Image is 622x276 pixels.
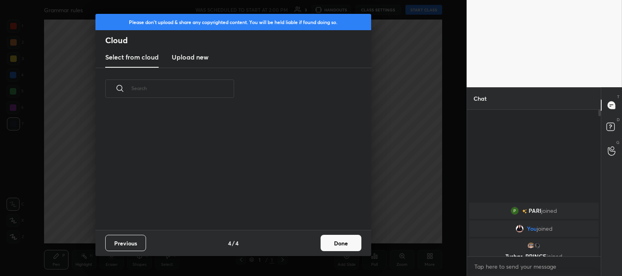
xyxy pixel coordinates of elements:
[527,225,536,232] span: You
[95,14,371,30] div: Please don't upload & share any copyrighted content. You will be held liable if found doing so.
[515,225,523,233] img: 9625ca254c9a4c39afd5df72150ff80f.jpg
[95,107,361,230] div: grid
[522,209,527,214] img: no-rating-badge.077c3623.svg
[527,242,535,250] img: a79e799a5f39464aa1d97b677c77b513.jpg
[105,35,371,46] h2: Cloud
[617,117,620,123] p: D
[617,94,620,100] p: T
[511,207,519,215] img: 3
[536,225,552,232] span: joined
[541,208,557,214] span: joined
[467,88,493,109] p: Chat
[228,239,231,247] h4: 4
[321,235,361,251] button: Done
[172,52,208,62] h3: Upload new
[131,71,234,106] input: Search
[474,253,594,260] p: Tushar, PRINCE
[529,208,541,214] span: PARI
[533,242,541,250] img: 3fb1fb7925134e51ae6eba03aac1c5c6.jpg
[105,52,159,62] h3: Select from cloud
[105,235,146,251] button: Previous
[235,239,239,247] h4: 4
[616,139,620,146] p: G
[232,239,235,247] h4: /
[547,252,562,260] span: joined
[467,201,601,256] div: grid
